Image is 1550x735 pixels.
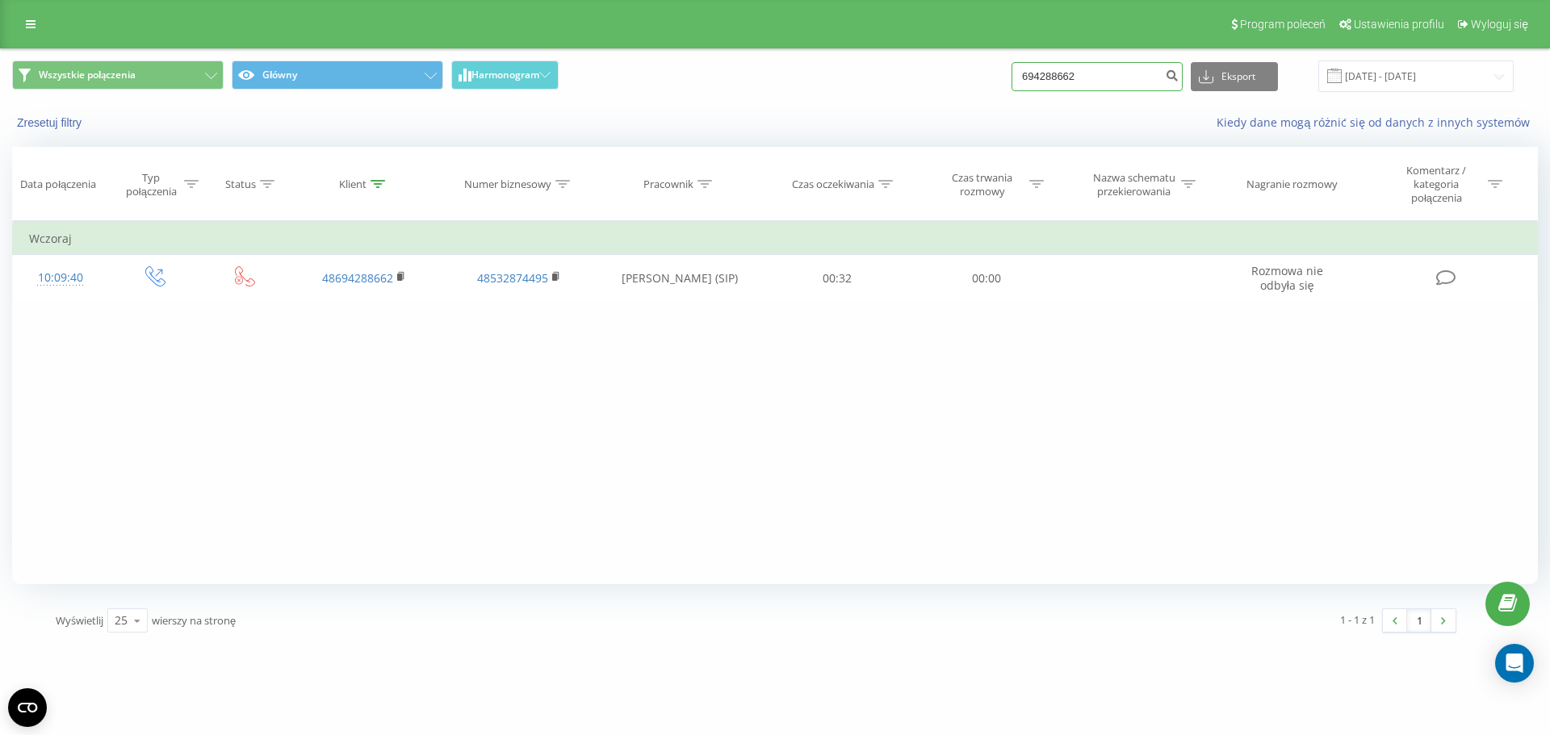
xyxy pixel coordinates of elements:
div: 1 - 1 z 1 [1340,612,1375,628]
div: Klient [339,177,367,191]
div: Status [225,177,256,191]
a: 48532874495 [477,270,548,286]
input: Wyszukiwanie według numeru [1012,62,1183,91]
a: Kiedy dane mogą różnić się od danych z innych systemów [1217,115,1538,130]
button: Zresetuj filtry [12,115,90,130]
div: Typ połączenia [122,171,180,198]
span: Program poleceń [1240,18,1326,31]
span: wierszy na stronę [152,613,236,628]
a: 48694288662 [322,270,393,286]
td: 00:00 [911,255,1060,302]
div: Czas oczekiwania [792,177,874,191]
button: Harmonogram [451,61,559,90]
div: Nazwa schematu przekierowania [1091,171,1177,198]
div: Data połączenia [20,177,96,191]
td: 00:32 [763,255,911,302]
td: [PERSON_NAME] (SIP) [596,255,763,302]
button: Wszystkie połączenia [12,61,224,90]
span: Wyświetlij [56,613,103,628]
span: Wyloguj się [1471,18,1528,31]
span: Ustawienia profilu [1354,18,1444,31]
td: Wczoraj [13,223,1538,255]
div: 10:09:40 [29,262,92,294]
button: Open CMP widget [8,688,47,727]
a: 1 [1407,609,1431,632]
div: Komentarz / kategoria połączenia [1389,164,1484,205]
span: Wszystkie połączenia [39,69,136,81]
div: Nagranie rozmowy [1246,177,1338,191]
button: Eksport [1191,62,1278,91]
div: Open Intercom Messenger [1495,644,1534,683]
button: Główny [232,61,443,90]
div: 25 [115,612,128,629]
div: Czas trwania rozmowy [939,171,1025,198]
span: Rozmowa nie odbyła się [1251,263,1323,293]
span: Harmonogram [471,69,539,81]
div: Pracownik [643,177,693,191]
div: Numer biznesowy [464,177,551,191]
